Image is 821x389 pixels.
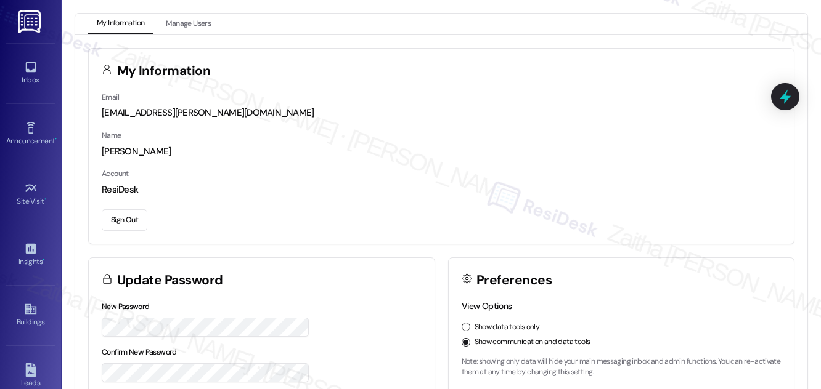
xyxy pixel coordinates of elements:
[462,300,512,311] label: View Options
[157,14,219,34] button: Manage Users
[6,57,55,90] a: Inbox
[18,10,43,33] img: ResiDesk Logo
[6,178,55,211] a: Site Visit •
[102,302,150,311] label: New Password
[88,14,153,34] button: My Information
[6,238,55,271] a: Insights •
[102,209,147,231] button: Sign Out
[44,195,46,204] span: •
[462,356,782,378] p: Note: showing only data will hide your main messaging inbox and admin functions. You can re-activ...
[475,322,540,333] label: Show data tools only
[102,130,121,140] label: Name
[102,183,781,196] div: ResiDesk
[55,135,57,143] span: •
[102,169,129,178] label: Account
[475,337,590,348] label: Show communication and data tools
[117,274,223,287] h3: Update Password
[476,274,552,287] h3: Preferences
[43,255,44,264] span: •
[102,92,119,102] label: Email
[102,347,177,357] label: Confirm New Password
[102,145,781,158] div: [PERSON_NAME]
[117,65,211,78] h3: My Information
[6,299,55,332] a: Buildings
[102,106,781,119] div: [EMAIL_ADDRESS][PERSON_NAME][DOMAIN_NAME]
